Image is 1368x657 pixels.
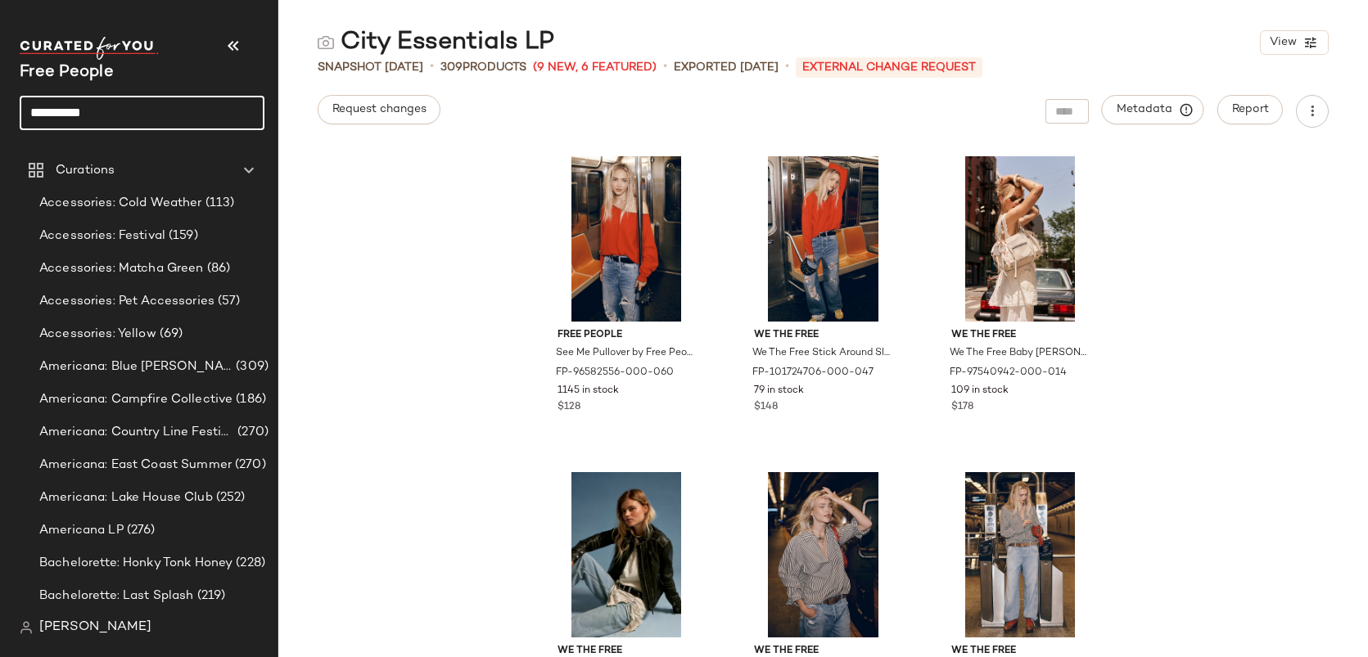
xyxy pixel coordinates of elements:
[124,521,156,540] span: (276)
[214,292,241,311] span: (57)
[233,390,266,409] span: (186)
[204,259,231,278] span: (86)
[39,521,124,540] span: Americana LP
[544,472,709,637] img: 102459971_001_f
[318,34,334,51] img: svg%3e
[39,292,214,311] span: Accessories: Pet Accessories
[39,390,233,409] span: Americana: Campfire Collective
[1102,95,1204,124] button: Metadata
[234,423,269,442] span: (270)
[796,57,982,78] p: External Change Request
[39,488,213,507] span: Americana: Lake House Club
[156,325,183,344] span: (69)
[950,346,1088,361] span: We The Free Baby [PERSON_NAME] Tote Bag at Free People in Tan
[39,194,202,213] span: Accessories: Cold Weather
[950,366,1067,380] span: FP-97540942-000-014
[39,227,165,245] span: Accessories: Festival
[39,358,233,376] span: Americana: Blue [PERSON_NAME] Baby
[232,456,266,475] span: (270)
[20,64,114,81] span: Current Company Name
[951,400,973,415] span: $178
[165,227,198,245] span: (159)
[39,456,232,475] span: Americana: East Coast Summer
[556,346,694,361] span: See Me Pullover by Free People in Red, Size: S
[741,156,905,322] img: 101724706_047_0
[56,161,115,180] span: Curations
[318,59,423,76] span: Snapshot [DATE]
[213,488,246,507] span: (252)
[752,346,891,361] span: We The Free Stick Around Slim Curve Jeans at Free People in Medium Wash, Size: 32
[1116,102,1190,117] span: Metadata
[440,61,463,74] span: 309
[233,358,269,376] span: (309)
[440,59,526,76] div: Products
[754,328,892,343] span: We The Free
[556,366,674,380] span: FP-96582556-000-060
[318,26,554,59] div: City Essentials LP
[558,400,580,415] span: $128
[318,95,440,124] button: Request changes
[951,328,1090,343] span: We The Free
[39,618,151,637] span: [PERSON_NAME]
[1231,103,1269,116] span: Report
[674,59,779,76] p: Exported [DATE]
[741,472,905,637] img: 101988525_049_e
[533,59,657,76] span: (9 New, 6 Featured)
[785,57,789,77] span: •
[20,37,159,60] img: cfy_white_logo.C9jOOHJF.svg
[951,384,1009,398] span: 109 in stock
[430,57,434,77] span: •
[752,366,874,380] span: FP-101724706-000-047
[20,621,33,634] img: svg%3e
[754,384,804,398] span: 79 in stock
[39,554,233,573] span: Bachelorette: Honky Tonk Honey
[39,325,156,344] span: Accessories: Yellow
[194,587,226,605] span: (219)
[544,156,709,322] img: 96582556_060_e
[39,423,234,442] span: Americana: Country Line Festival
[938,156,1103,322] img: 97540942_014_n
[233,554,265,573] span: (228)
[558,328,696,343] span: Free People
[1269,36,1297,49] span: View
[332,103,427,116] span: Request changes
[1217,95,1283,124] button: Report
[558,384,619,398] span: 1145 in stock
[754,400,778,415] span: $148
[1260,30,1329,55] button: View
[938,472,1103,637] img: 102733821_040_0
[39,587,194,605] span: Bachelorette: Last Splash
[663,57,667,77] span: •
[202,194,235,213] span: (113)
[39,259,204,278] span: Accessories: Matcha Green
